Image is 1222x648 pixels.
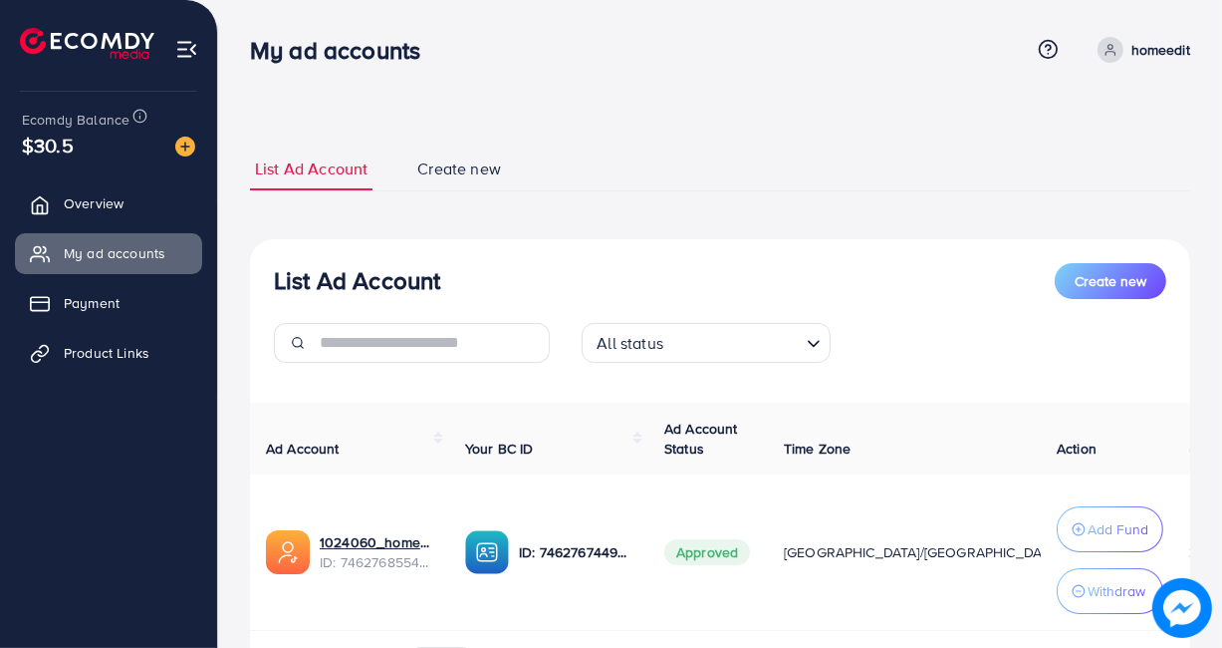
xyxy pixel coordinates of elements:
[64,293,120,313] span: Payment
[593,329,667,358] span: All status
[1131,38,1190,62] p: homeedit
[64,193,123,213] span: Overview
[175,38,198,61] img: menu
[15,233,202,273] a: My ad accounts
[519,540,632,564] p: ID: 7462767449604177937
[417,158,501,180] span: Create new
[784,439,851,459] span: Time Zone
[1057,439,1097,459] span: Action
[15,283,202,323] a: Payment
[1088,517,1148,541] p: Add Fund
[64,343,149,363] span: Product Links
[1055,263,1166,299] button: Create new
[582,323,831,363] div: Search for option
[320,552,433,572] span: ID: 7462768554572742672
[669,325,799,358] input: Search for option
[250,36,436,65] h3: My ad accounts
[175,137,195,157] img: image
[266,439,340,459] span: Ad Account
[274,266,440,295] h3: List Ad Account
[320,532,433,552] a: 1024060_homeedit7_1737561213516
[465,439,534,459] span: Your BC ID
[22,110,129,130] span: Ecomdy Balance
[1088,579,1145,603] p: Withdraw
[664,419,738,459] span: Ad Account Status
[15,333,202,373] a: Product Links
[784,542,1061,562] span: [GEOGRAPHIC_DATA]/[GEOGRAPHIC_DATA]
[64,243,165,263] span: My ad accounts
[1090,37,1190,63] a: homeedit
[22,131,74,160] span: $30.5
[1152,578,1212,638] img: image
[1075,271,1146,291] span: Create new
[320,532,433,573] div: <span class='underline'>1024060_homeedit7_1737561213516</span></br>7462768554572742672
[1057,506,1163,552] button: Add Fund
[15,183,202,223] a: Overview
[1057,568,1163,614] button: Withdraw
[465,530,509,574] img: ic-ba-acc.ded83a64.svg
[664,539,750,565] span: Approved
[255,158,367,180] span: List Ad Account
[20,28,154,59] img: logo
[266,530,310,574] img: ic-ads-acc.e4c84228.svg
